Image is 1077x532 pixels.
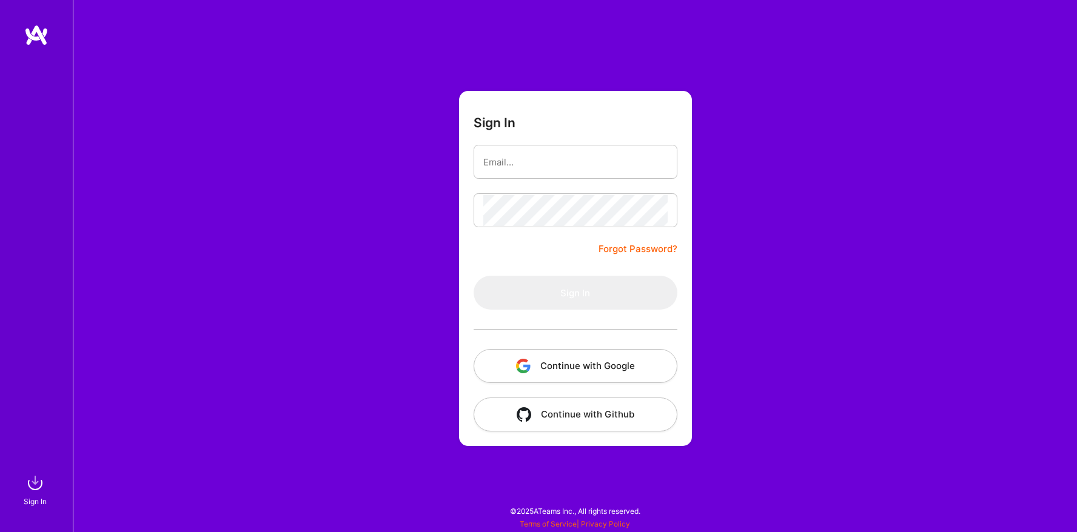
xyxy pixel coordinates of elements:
div: Sign In [24,495,47,508]
button: Continue with Github [474,397,677,431]
a: Privacy Policy [581,519,630,528]
img: sign in [23,471,47,495]
input: Email... [483,147,668,178]
a: sign inSign In [25,471,47,508]
img: logo [24,24,49,46]
img: icon [517,407,531,422]
a: Forgot Password? [599,242,677,256]
button: Continue with Google [474,349,677,383]
span: | [520,519,630,528]
button: Sign In [474,276,677,310]
a: Terms of Service [520,519,577,528]
img: icon [516,359,531,373]
h3: Sign In [474,115,515,130]
div: © 2025 ATeams Inc., All rights reserved. [73,496,1077,526]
